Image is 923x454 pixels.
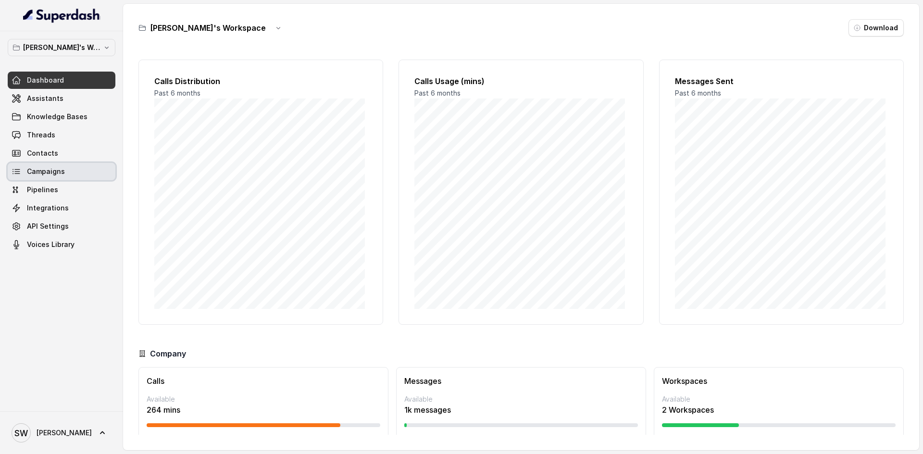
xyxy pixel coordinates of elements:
[8,218,115,235] a: API Settings
[662,404,896,416] p: 2 Workspaces
[27,167,65,176] span: Campaigns
[8,39,115,56] button: [PERSON_NAME]'s Workspace
[404,375,638,387] h3: Messages
[8,108,115,125] a: Knowledge Bases
[414,75,627,87] h2: Calls Usage (mins)
[27,221,69,231] span: API Settings
[8,163,115,180] a: Campaigns
[8,181,115,198] a: Pipelines
[147,375,380,387] h3: Calls
[8,72,115,89] a: Dashboard
[662,375,896,387] h3: Workspaces
[8,419,115,446] a: [PERSON_NAME]
[27,185,58,195] span: Pipelines
[147,404,380,416] p: 264 mins
[662,394,896,404] p: Available
[37,428,92,438] span: [PERSON_NAME]
[8,199,115,217] a: Integrations
[414,89,461,97] span: Past 6 months
[404,404,638,416] p: 1k messages
[154,75,367,87] h2: Calls Distribution
[675,75,888,87] h2: Messages Sent
[154,89,200,97] span: Past 6 months
[23,8,100,23] img: light.svg
[147,394,380,404] p: Available
[27,148,58,158] span: Contacts
[8,236,115,253] a: Voices Library
[8,90,115,107] a: Assistants
[8,126,115,144] a: Threads
[8,145,115,162] a: Contacts
[27,112,87,122] span: Knowledge Bases
[27,75,64,85] span: Dashboard
[150,22,266,34] h3: [PERSON_NAME]'s Workspace
[23,42,100,53] p: [PERSON_NAME]'s Workspace
[14,428,28,438] text: SW
[27,203,69,213] span: Integrations
[150,348,186,359] h3: Company
[27,94,63,103] span: Assistants
[675,89,721,97] span: Past 6 months
[27,130,55,140] span: Threads
[404,394,638,404] p: Available
[27,240,75,249] span: Voices Library
[848,19,904,37] button: Download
